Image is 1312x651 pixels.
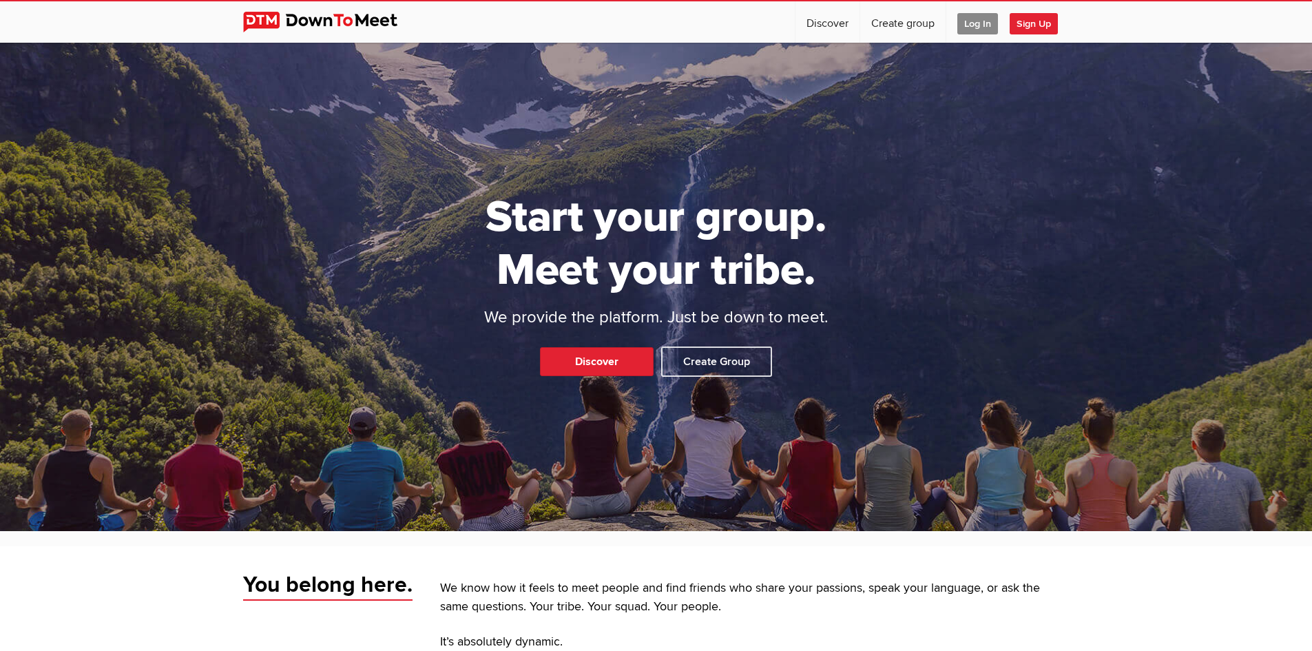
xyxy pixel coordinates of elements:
a: Discover [795,1,860,43]
span: Sign Up [1010,13,1058,34]
img: DownToMeet [243,12,419,32]
span: You belong here. [243,571,413,601]
h1: Start your group. Meet your tribe. [433,191,880,297]
a: Create group [860,1,946,43]
a: Discover [540,347,654,376]
a: Sign Up [1010,1,1069,43]
a: Log In [946,1,1009,43]
p: We know how it feels to meet people and find friends who share your passions, speak your language... [440,579,1070,617]
a: Create Group [661,347,772,377]
span: Log In [957,13,998,34]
